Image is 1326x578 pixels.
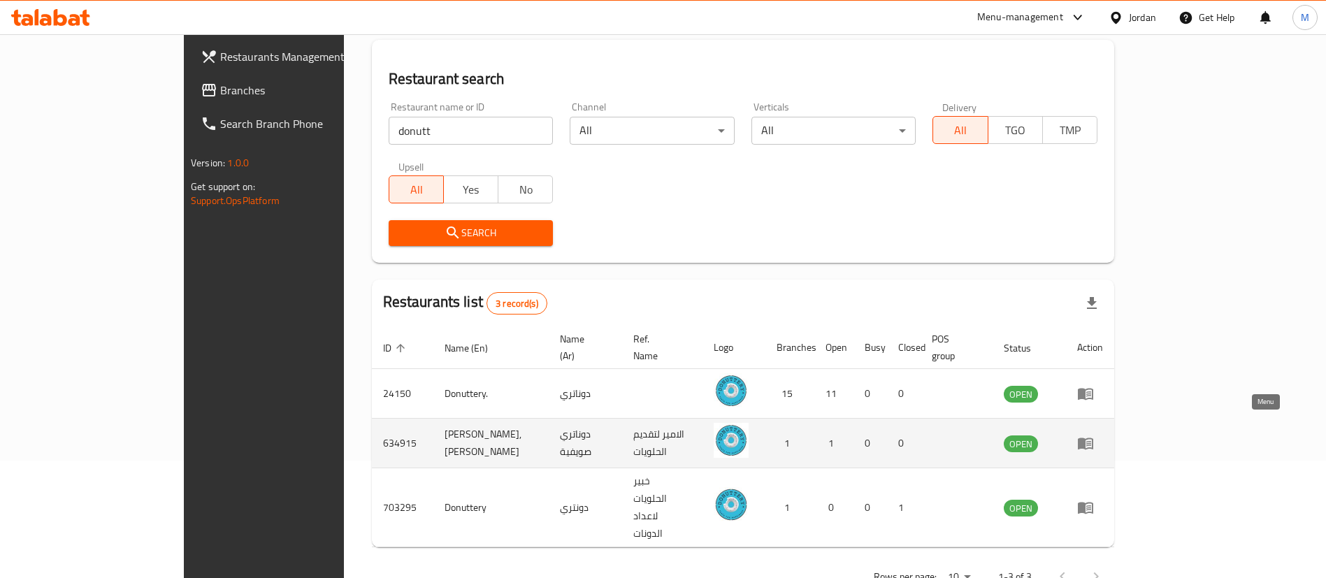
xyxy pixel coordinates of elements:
span: TMP [1048,120,1092,140]
span: ID [383,340,410,356]
img: Donuttery, Swifieh [714,423,749,458]
span: TGO [994,120,1037,140]
th: Action [1066,326,1114,369]
span: OPEN [1004,386,1038,403]
span: All [395,180,438,200]
span: Search [400,224,542,242]
span: OPEN [1004,500,1038,516]
div: Menu-management [977,9,1063,26]
button: TGO [988,116,1043,144]
button: Search [389,220,554,246]
td: 0 [887,369,921,419]
button: No [498,175,553,203]
th: Branches [765,326,814,369]
span: Version: [191,154,225,172]
span: 3 record(s) [487,297,547,310]
th: Closed [887,326,921,369]
span: All [939,120,982,140]
div: Menu [1077,385,1103,402]
td: Donuttery. [433,369,549,419]
img: Donuttery [714,487,749,522]
th: Open [814,326,853,369]
div: Total records count [487,292,547,315]
div: Export file [1075,287,1109,320]
a: Support.OpsPlatform [191,192,280,210]
td: 15 [765,369,814,419]
span: 1.0.0 [227,154,249,172]
button: TMP [1042,116,1097,144]
img: Donuttery. [714,373,749,408]
button: Yes [443,175,498,203]
td: 1 [814,419,853,468]
div: Menu [1077,499,1103,516]
td: 0 [853,468,887,547]
span: M [1301,10,1309,25]
td: دونتري [549,468,622,547]
table: enhanced table [372,326,1114,547]
button: All [932,116,988,144]
span: Name (Ar) [560,331,605,364]
span: Restaurants Management [220,48,394,65]
td: 0 [814,468,853,547]
h2: Restaurant search [389,68,1097,89]
label: Delivery [942,102,977,112]
span: Get support on: [191,178,255,196]
a: Branches [189,73,405,107]
td: دوناتري صويفية [549,419,622,468]
div: Jordan [1129,10,1156,25]
td: 1 [765,468,814,547]
div: All [751,117,916,145]
td: دوناتري [549,369,622,419]
td: 1 [765,419,814,468]
label: Upsell [398,161,424,171]
td: Donuttery [433,468,549,547]
td: 0 [887,419,921,468]
span: POS group [932,331,976,364]
span: Status [1004,340,1049,356]
td: 11 [814,369,853,419]
div: OPEN [1004,435,1038,452]
td: 0 [853,369,887,419]
td: الامير لتقديم الحلويات [622,419,702,468]
span: Search Branch Phone [220,115,394,132]
input: Search for restaurant name or ID.. [389,117,554,145]
span: Name (En) [445,340,506,356]
td: 0 [853,419,887,468]
div: All [570,117,735,145]
span: No [504,180,547,200]
span: Ref. Name [633,331,686,364]
td: [PERSON_NAME], [PERSON_NAME] [433,419,549,468]
th: Logo [702,326,765,369]
h2: Restaurants list [383,291,547,315]
td: خبير الحلويات لاعداد الدونات [622,468,702,547]
span: Branches [220,82,394,99]
a: Restaurants Management [189,40,405,73]
th: Busy [853,326,887,369]
button: All [389,175,444,203]
span: OPEN [1004,436,1038,452]
span: Yes [449,180,493,200]
td: 1 [887,468,921,547]
a: Search Branch Phone [189,107,405,140]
